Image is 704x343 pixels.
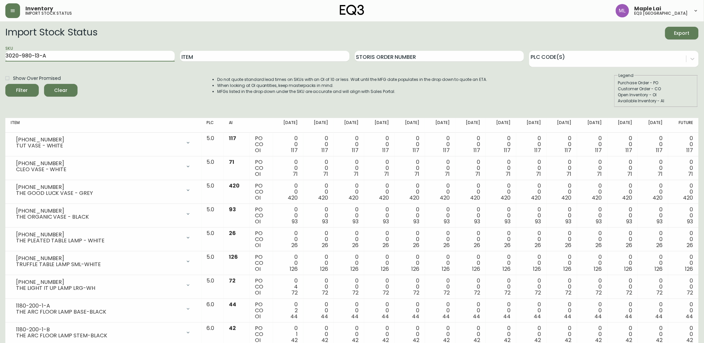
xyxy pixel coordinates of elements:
span: 117 [322,146,328,154]
div: 0 0 [309,230,328,248]
div: 0 0 [491,254,511,272]
div: 0 0 [491,278,511,296]
div: 0 0 [491,207,511,225]
div: 0 0 [522,230,541,248]
div: 0 0 [613,230,632,248]
div: [PHONE_NUMBER] [16,208,181,214]
div: TRUFFLE TABLE LAMP SML-WHITE [16,261,181,267]
div: [PHONE_NUMBER] [16,279,181,285]
span: 117 [229,134,236,142]
th: Future [668,118,699,133]
span: 126 [472,265,480,273]
span: 71 [229,158,234,166]
div: 0 0 [400,207,420,225]
th: [DATE] [334,118,364,133]
span: 420 [562,194,572,202]
span: 71 [506,170,511,178]
span: 93 [383,218,389,225]
div: 0 0 [461,230,480,248]
div: 0 0 [400,135,420,153]
span: 71 [415,170,420,178]
span: 71 [445,170,450,178]
td: 5.0 [201,156,224,180]
th: [DATE] [577,118,607,133]
h2: Import Stock Status [5,27,97,39]
span: 420 [229,182,240,190]
div: 0 0 [582,254,602,272]
span: Maple Lai [635,6,662,11]
span: 26 [292,241,298,249]
span: 44 [229,301,236,308]
div: 0 0 [613,159,632,177]
div: [PHONE_NUMBER] [16,184,181,190]
span: 26 [229,229,236,237]
div: 1180-200-1-BTHE ARC FLOOR LAMP STEM-BLACK [11,325,196,340]
th: [DATE] [638,118,668,133]
span: 93 [626,218,632,225]
li: When looking at OI quantities, keep masterpacks in mind. [218,83,487,89]
span: 117 [352,146,359,154]
span: 26 [322,241,328,249]
span: 26 [444,241,450,249]
div: 0 0 [339,135,359,153]
span: OI [255,289,261,297]
div: 0 0 [430,254,450,272]
div: 0 0 [370,278,389,296]
div: 0 0 [400,183,420,201]
div: 0 0 [370,183,389,201]
span: 126 [320,265,328,273]
div: CLEO VASE - WHITE [16,166,181,173]
div: 0 0 [400,159,420,177]
span: 72 [353,289,359,297]
div: 0 0 [552,254,572,272]
span: 26 [687,241,693,249]
span: 71 [688,170,693,178]
span: 117 [291,146,298,154]
span: OI [255,146,261,154]
span: 93 [566,218,572,225]
span: 93 [414,218,420,225]
span: 126 [442,265,450,273]
div: 0 0 [613,278,632,296]
span: 72 [474,289,480,297]
th: [DATE] [547,118,577,133]
span: 72 [229,277,236,284]
th: [DATE] [607,118,638,133]
span: 126 [351,265,359,273]
div: [PHONE_NUMBER]THE LIGHT IT UP LAMP LRG-WH [11,278,196,293]
span: 72 [413,289,420,297]
span: 420 [470,194,480,202]
div: 0 0 [370,207,389,225]
span: 93 [353,218,359,225]
div: 0 0 [370,254,389,272]
div: 1180-200-1-A [16,303,181,309]
div: 0 0 [461,207,480,225]
div: PO CO [255,135,267,153]
span: 93 [535,218,541,225]
th: [DATE] [364,118,395,133]
div: 0 0 [461,135,480,153]
span: 72 [444,289,450,297]
div: 0 0 [522,135,541,153]
span: 71 [323,170,328,178]
span: 26 [413,241,420,249]
span: 72 [292,289,298,297]
div: PO CO [255,207,267,225]
div: 0 0 [491,135,511,153]
div: 0 0 [643,254,663,272]
div: 0 0 [643,207,663,225]
div: 1180-200-1-B [16,327,181,333]
div: PO CO [255,230,267,248]
span: 93 [292,218,298,225]
div: 0 0 [339,278,359,296]
span: 117 [504,146,511,154]
span: 117 [413,146,420,154]
span: 72 [657,289,663,297]
div: 0 0 [278,135,298,153]
div: Available Inventory - AI [618,98,694,104]
span: 126 [655,265,663,273]
div: 0 0 [643,135,663,153]
button: Export [665,27,699,39]
span: 26 [535,241,541,249]
div: 0 0 [582,135,602,153]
